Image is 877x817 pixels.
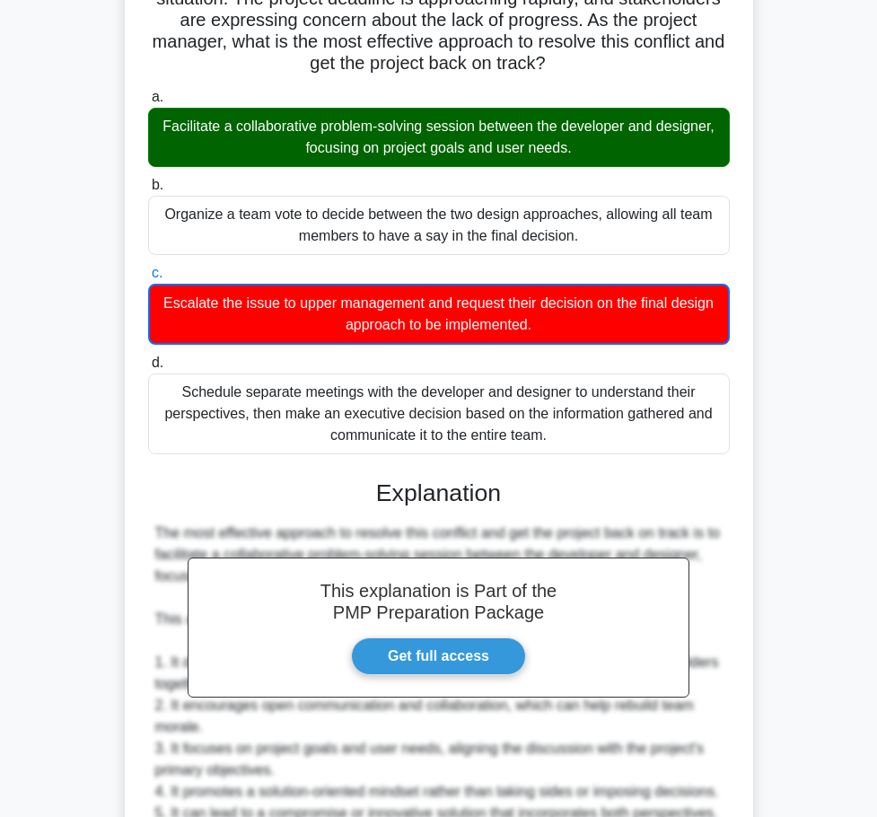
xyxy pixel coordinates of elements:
[148,373,730,454] div: Schedule separate meetings with the developer and designer to understand their perspectives, then...
[148,108,730,167] div: Facilitate a collaborative problem-solving session between the developer and designer, focusing o...
[148,196,730,255] div: Organize a team vote to decide between the two design approaches, allowing all team members to ha...
[152,355,163,370] span: d.
[351,637,526,675] a: Get full access
[159,479,719,508] h3: Explanation
[148,284,730,345] div: Escalate the issue to upper management and request their decision on the final design approach to...
[152,265,162,280] span: c.
[152,89,163,104] span: a.
[152,177,163,192] span: b.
